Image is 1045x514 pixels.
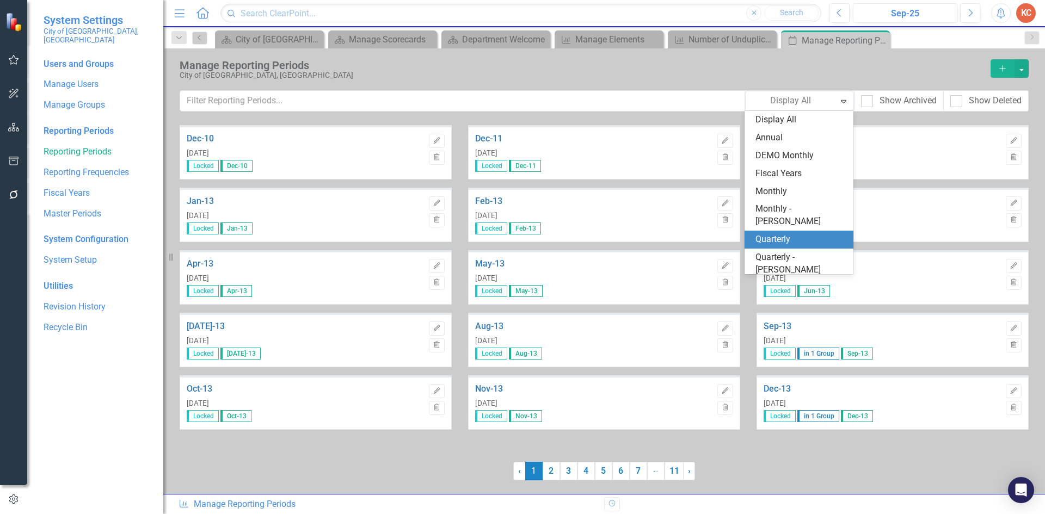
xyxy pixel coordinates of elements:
a: Aug-13 [475,321,712,331]
span: May-13 [509,285,543,297]
a: 7 [630,462,647,480]
a: Revision History [44,301,152,313]
span: Locked [187,160,219,172]
a: Jun-13 [764,259,1000,269]
div: City of [GEOGRAPHIC_DATA] [236,33,321,46]
span: Apr-13 [220,285,252,297]
div: DEMO Monthly [755,150,847,162]
div: [DATE] [475,399,712,408]
span: Search [780,8,803,17]
button: KC [1016,3,1036,23]
span: [DATE]-13 [220,348,261,360]
div: [DATE] [764,399,1000,408]
div: [DATE] [187,274,423,283]
span: Locked [187,285,219,297]
input: Search ClearPoint... [220,4,821,23]
div: Annual [755,132,847,144]
a: Feb-13 [475,196,712,206]
span: Locked [764,285,796,297]
div: Manage Reporting Periods [802,34,887,47]
input: Filter Reporting Periods... [180,90,745,112]
div: Monthly - [PERSON_NAME] [755,203,847,228]
a: 5 [595,462,612,480]
span: in 1 Group [797,410,839,422]
a: Manage Elements [557,33,661,46]
span: Aug-13 [509,348,542,360]
div: Users and Groups [44,58,152,71]
span: Locked [764,410,796,422]
a: City of [GEOGRAPHIC_DATA] [218,33,321,46]
span: Locked [475,160,507,172]
div: Display All [755,114,847,126]
span: Locked [187,348,219,360]
span: Locked [764,348,796,360]
a: Dec-12 [764,134,1000,144]
div: [DATE] [764,337,1000,345]
a: [DATE]-13 [187,321,423,331]
span: Dec-13 [841,410,873,422]
div: Show Archived [880,95,937,107]
div: Manage Elements [575,33,661,46]
div: [DATE] [475,337,712,345]
div: City of [GEOGRAPHIC_DATA], [GEOGRAPHIC_DATA] [180,71,985,79]
small: City of [GEOGRAPHIC_DATA], [GEOGRAPHIC_DATA] [44,27,152,45]
a: Fiscal Years [44,187,152,200]
div: [DATE] [764,212,1000,220]
a: Reporting Periods [44,146,152,158]
div: [DATE] [187,149,423,158]
a: Mar-13 [764,196,1000,206]
a: Sep-13 [764,321,1000,331]
div: [DATE] [475,149,712,158]
span: Locked [187,410,219,422]
span: Oct-13 [220,410,251,422]
div: Fiscal Years [755,168,847,180]
div: Quarterly [755,233,847,246]
img: ClearPoint Strategy [5,12,24,31]
span: Nov-13 [509,410,542,422]
span: Locked [187,222,219,234]
span: › [688,466,691,476]
span: Dec-11 [509,160,541,172]
span: Locked [475,222,507,234]
div: [DATE] [187,399,423,408]
div: [DATE] [475,212,712,220]
div: Department Welcome [462,33,548,46]
a: Dec-10 [187,134,423,144]
span: Sep-13 [841,348,873,360]
span: Locked [475,285,507,297]
a: Manage Users [44,78,152,91]
a: Dec-11 [475,134,712,144]
div: Manage Reporting Periods [180,59,985,71]
a: 4 [577,462,595,480]
span: Jan-13 [220,222,253,234]
div: Sep-25 [857,7,954,20]
div: Show Deleted [969,95,1022,107]
a: Reporting Frequencies [44,166,152,179]
div: Monthly [755,185,847,198]
a: Nov-13 [475,384,712,394]
a: 6 [612,462,630,480]
span: ‹ [518,466,521,476]
span: 1 [525,462,543,480]
div: [DATE] [764,149,1000,158]
a: Jan-13 [187,196,423,206]
a: 2 [543,462,560,480]
span: Locked [475,348,507,360]
a: 11 [665,462,684,480]
a: Apr-13 [187,259,423,269]
button: Sep-25 [853,3,957,23]
div: Manage Reporting Periods [179,498,596,511]
a: 3 [560,462,577,480]
a: Number of Unduplicated Enrollment in Senior Services [671,33,774,46]
a: Recycle Bin [44,321,152,334]
div: Manage Scorecards [349,33,434,46]
div: Utilities [44,280,152,293]
span: Feb-13 [509,222,541,234]
div: Number of Unduplicated Enrollment in Senior Services [689,33,774,46]
a: May-13 [475,259,712,269]
span: Jun-13 [797,285,830,297]
button: Search [764,5,819,21]
span: in 1 Group [797,348,839,360]
div: Quarterly - [PERSON_NAME] [755,251,847,276]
